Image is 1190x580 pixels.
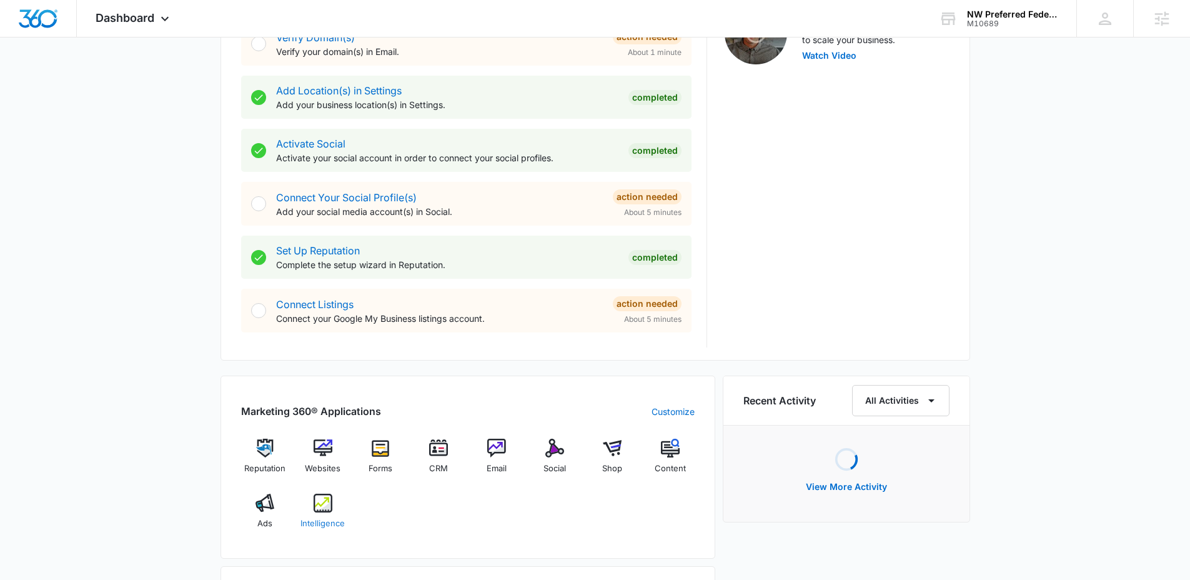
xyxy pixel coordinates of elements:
[276,137,345,150] a: Activate Social
[429,462,448,475] span: CRM
[613,189,682,204] div: Action Needed
[276,258,618,271] p: Complete the setup wizard in Reputation.
[299,494,347,539] a: Intelligence
[588,439,637,484] a: Shop
[300,517,345,530] span: Intelligence
[543,462,566,475] span: Social
[241,404,381,419] h2: Marketing 360® Applications
[967,9,1058,19] div: account name
[628,143,682,158] div: Completed
[473,439,521,484] a: Email
[802,51,856,60] button: Watch Video
[415,439,463,484] a: CRM
[276,151,618,164] p: Activate your social account in order to connect your social profiles.
[602,462,622,475] span: Shop
[793,472,900,502] button: View More Activity
[276,312,603,325] p: Connect your Google My Business listings account.
[530,439,578,484] a: Social
[276,244,360,257] a: Set Up Reputation
[276,298,354,311] a: Connect Listings
[852,385,950,416] button: All Activities
[487,462,507,475] span: Email
[647,439,695,484] a: Content
[613,296,682,311] div: Action Needed
[241,494,289,539] a: Ads
[276,191,417,204] a: Connect Your Social Profile(s)
[628,90,682,105] div: Completed
[276,205,603,218] p: Add your social media account(s) in Social.
[244,462,285,475] span: Reputation
[305,462,340,475] span: Websites
[655,462,686,475] span: Content
[628,47,682,58] span: About 1 minute
[967,19,1058,28] div: account id
[257,517,272,530] span: Ads
[624,207,682,218] span: About 5 minutes
[652,405,695,418] a: Customize
[369,462,392,475] span: Forms
[276,84,402,97] a: Add Location(s) in Settings
[743,393,816,408] h6: Recent Activity
[276,31,355,44] a: Verify Domain(s)
[357,439,405,484] a: Forms
[299,439,347,484] a: Websites
[276,98,618,111] p: Add your business location(s) in Settings.
[276,45,603,58] p: Verify your domain(s) in Email.
[628,250,682,265] div: Completed
[624,314,682,325] span: About 5 minutes
[241,439,289,484] a: Reputation
[96,11,154,24] span: Dashboard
